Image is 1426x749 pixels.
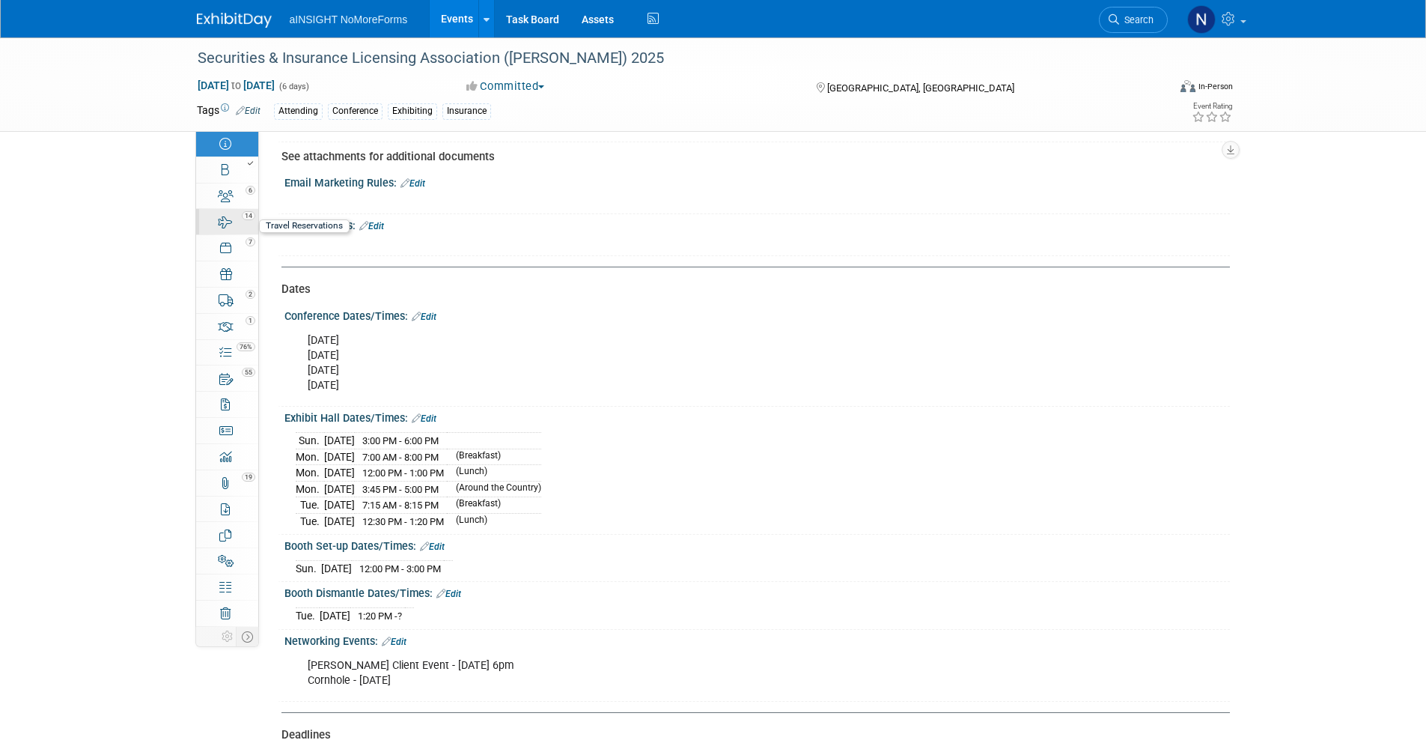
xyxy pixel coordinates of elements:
div: Attending [274,103,323,119]
div: Securities & Insurance Licensing Association ([PERSON_NAME]) 2025 [192,45,1145,72]
a: 19 [196,470,258,496]
td: Tue. [296,497,324,514]
td: (Around the Country) [447,481,541,497]
td: [DATE] [320,607,350,623]
td: [DATE] [324,497,355,514]
a: Edit [400,178,425,189]
td: [DATE] [324,481,355,497]
td: [DATE] [324,465,355,482]
img: Format-Inperson.png [1180,80,1195,92]
span: 2 [246,290,255,299]
span: to [229,79,243,91]
a: Edit [412,413,436,424]
a: Edit [420,542,445,552]
span: 1 [246,316,255,325]
td: Tue. [296,513,324,529]
div: [PERSON_NAME] Client Event - [DATE] 6pm Cornhole - [DATE] [297,651,1049,696]
td: Mon. [296,481,324,497]
div: General Rules: [284,214,1230,234]
td: Toggle Event Tabs [236,627,258,646]
td: Mon. [296,449,324,465]
div: Email Marketing Rules: [284,172,1230,191]
div: Event Rating [1192,103,1232,110]
i: Booth reservation complete [248,160,253,166]
a: Edit [359,221,384,231]
td: [DATE] [324,513,355,529]
span: (6 days) [278,82,309,91]
div: Event Format [1079,78,1234,100]
a: 1 [196,314,258,339]
a: Edit [382,637,406,647]
a: 2 [196,288,258,313]
div: Networking Events: [284,630,1230,649]
a: 7 [196,235,258,261]
span: 7 [246,237,255,246]
td: Tags [197,103,260,120]
div: Conference [328,103,383,119]
span: 14 [242,211,255,220]
td: (Breakfast) [447,449,541,465]
div: See attachments for additional documents [281,149,1219,165]
span: [GEOGRAPHIC_DATA], [GEOGRAPHIC_DATA] [827,82,1014,94]
td: Personalize Event Tab Strip [219,627,237,646]
span: 1:20 PM - [358,610,402,622]
div: Deadlines [281,727,1219,743]
span: 76% [237,342,255,351]
a: 55 [196,366,258,391]
div: Exhibit Hall Dates/Times: [284,407,1230,426]
td: [DATE] [321,560,352,576]
td: (Breakfast) [447,497,541,514]
a: 14 [196,209,258,234]
div: Insurance [442,103,491,119]
td: (Lunch) [447,513,541,529]
span: [DATE] [DATE] [197,79,275,92]
span: 12:00 PM - 1:00 PM [362,467,444,479]
span: 7:00 AM - 8:00 PM [362,452,439,463]
div: Conference Dates/Times: [284,305,1230,324]
td: Sun. [296,560,321,576]
img: ExhibitDay [197,13,272,28]
div: [DATE] [DATE] [DATE] [DATE] [297,326,1049,401]
a: Edit [236,106,260,116]
td: Sun. [296,432,324,449]
a: Search [1099,7,1168,33]
span: Search [1119,14,1154,25]
span: 6 [246,186,255,195]
td: Tue. [296,607,320,623]
a: Edit [436,589,461,599]
td: [DATE] [324,432,355,449]
button: Committed [461,79,550,94]
td: Mon. [296,465,324,482]
img: Nichole Brown [1187,5,1216,34]
a: 76% [196,340,258,366]
span: 3:00 PM - 6:00 PM [362,435,439,446]
a: Edit [412,312,436,322]
div: Booth Set-up Dates/Times: [284,535,1230,554]
td: (Lunch) [447,465,541,482]
span: ? [397,610,402,622]
div: Exhibiting [388,103,437,119]
span: 7:15 AM - 8:15 PM [362,500,439,511]
div: Dates [281,282,1219,297]
span: 12:30 PM - 1:20 PM [362,516,444,527]
span: 19 [242,473,255,482]
span: aINSIGHT NoMoreForms [290,13,408,25]
div: Booth Dismantle Dates/Times: [284,582,1230,601]
span: 55 [242,368,255,377]
a: 6 [196,184,258,209]
div: In-Person [1198,81,1233,92]
span: 3:45 PM - 5:00 PM [362,484,439,495]
td: [DATE] [324,449,355,465]
span: 12:00 PM - 3:00 PM [359,563,441,574]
